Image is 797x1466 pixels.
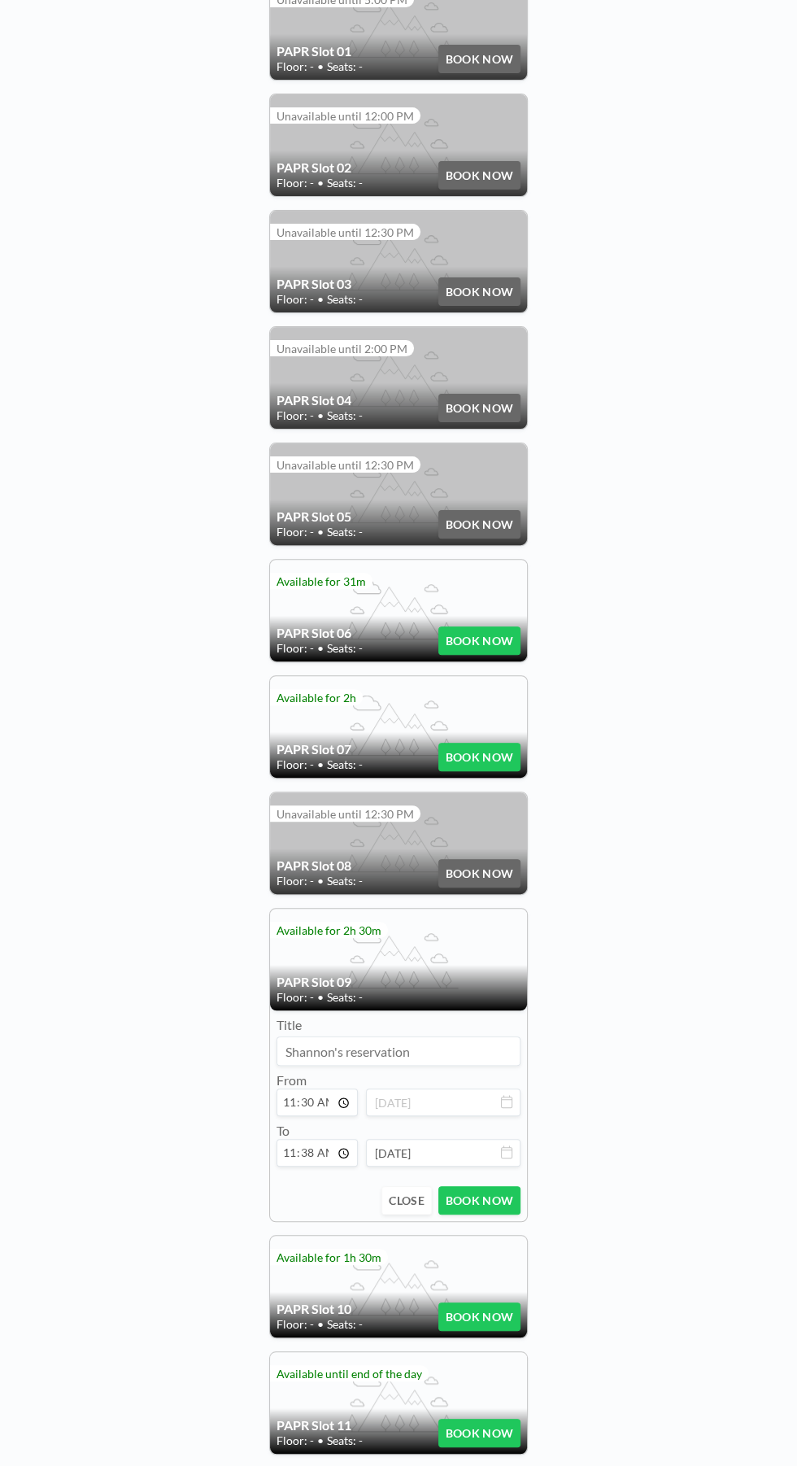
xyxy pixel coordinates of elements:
button: BOOK NOW [438,394,520,422]
button: BOOK NOW [438,1419,520,1447]
button: BOOK NOW [438,161,520,190]
span: Floor: - [277,408,314,423]
h4: PAPR Slot 07 [277,741,438,757]
button: BOOK NOW [438,510,520,539]
span: Floor: - [277,1317,314,1332]
span: Unavailable until 12:30 PM [277,225,414,239]
input: Shannon's reservation [277,1037,520,1065]
button: BOOK NOW [438,859,520,888]
span: Available for 1h 30m [277,1250,381,1264]
span: Floor: - [277,292,314,307]
label: To [277,1123,290,1138]
h4: PAPR Slot 01 [277,43,438,59]
span: Seats: - [327,641,363,656]
span: Floor: - [277,757,314,772]
span: Floor: - [277,176,314,190]
button: BOOK NOW [438,45,520,73]
label: Title [277,1017,302,1033]
h4: PAPR Slot 06 [277,625,438,641]
button: BOOK NOW [438,1302,520,1331]
span: Seats: - [327,176,363,190]
span: • [317,641,324,656]
span: Available for 31m [277,574,366,588]
button: CLOSE [381,1186,431,1215]
span: Floor: - [277,641,314,656]
label: From [277,1072,307,1088]
h4: PAPR Slot 02 [277,159,438,176]
button: BOOK NOW [438,626,520,655]
span: • [317,1317,324,1332]
span: Floor: - [277,525,314,539]
h4: PAPR Slot 04 [277,392,438,408]
span: Floor: - [277,1433,314,1448]
span: • [317,59,324,74]
span: Seats: - [327,757,363,772]
h4: PAPR Slot 05 [277,508,438,525]
span: Available for 2h 30m [277,923,381,937]
span: Seats: - [327,525,363,539]
button: BOOK NOW [438,743,520,771]
span: Seats: - [327,408,363,423]
h4: PAPR Slot 03 [277,276,438,292]
span: • [317,990,324,1005]
span: Unavailable until 12:30 PM [277,458,414,472]
h4: PAPR Slot 10 [277,1301,438,1317]
h4: PAPR Slot 11 [277,1417,438,1433]
span: Available for 2h [277,691,356,705]
h4: PAPR Slot 09 [277,974,520,990]
span: Unavailable until 12:30 PM [277,807,414,821]
span: • [317,874,324,888]
span: • [317,1433,324,1448]
span: Unavailable until 12:00 PM [277,109,414,123]
span: Seats: - [327,874,363,888]
span: Floor: - [277,874,314,888]
span: • [317,176,324,190]
span: • [317,757,324,772]
span: Seats: - [327,59,363,74]
span: Available until end of the day [277,1367,422,1381]
span: Floor: - [277,990,314,1005]
button: BOOK NOW [438,277,520,306]
span: • [317,525,324,539]
span: • [317,408,324,423]
h4: PAPR Slot 08 [277,857,438,874]
span: Seats: - [327,990,363,1005]
span: Floor: - [277,59,314,74]
button: BOOK NOW [438,1186,520,1215]
span: • [317,292,324,307]
span: Seats: - [327,292,363,307]
span: Unavailable until 2:00 PM [277,342,407,356]
span: Seats: - [327,1317,363,1332]
span: Seats: - [327,1433,363,1448]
